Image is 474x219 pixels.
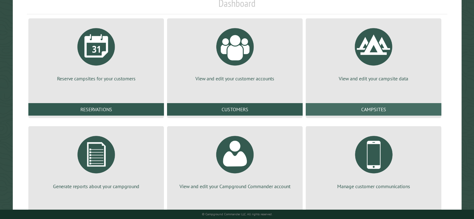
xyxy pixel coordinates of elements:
[313,183,434,190] p: Manage customer communications
[36,131,156,190] a: Generate reports about your campground
[202,212,272,216] small: © Campground Commander LLC. All rights reserved.
[175,23,295,82] a: View and edit your customer accounts
[175,131,295,190] a: View and edit your Campground Commander account
[313,131,434,190] a: Manage customer communications
[175,75,295,82] p: View and edit your customer accounts
[175,183,295,190] p: View and edit your Campground Commander account
[313,23,434,82] a: View and edit your campsite data
[36,183,156,190] p: Generate reports about your campground
[167,103,303,116] a: Customers
[36,75,156,82] p: Reserve campsites for your customers
[313,75,434,82] p: View and edit your campsite data
[36,23,156,82] a: Reserve campsites for your customers
[306,103,441,116] a: Campsites
[28,103,164,116] a: Reservations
